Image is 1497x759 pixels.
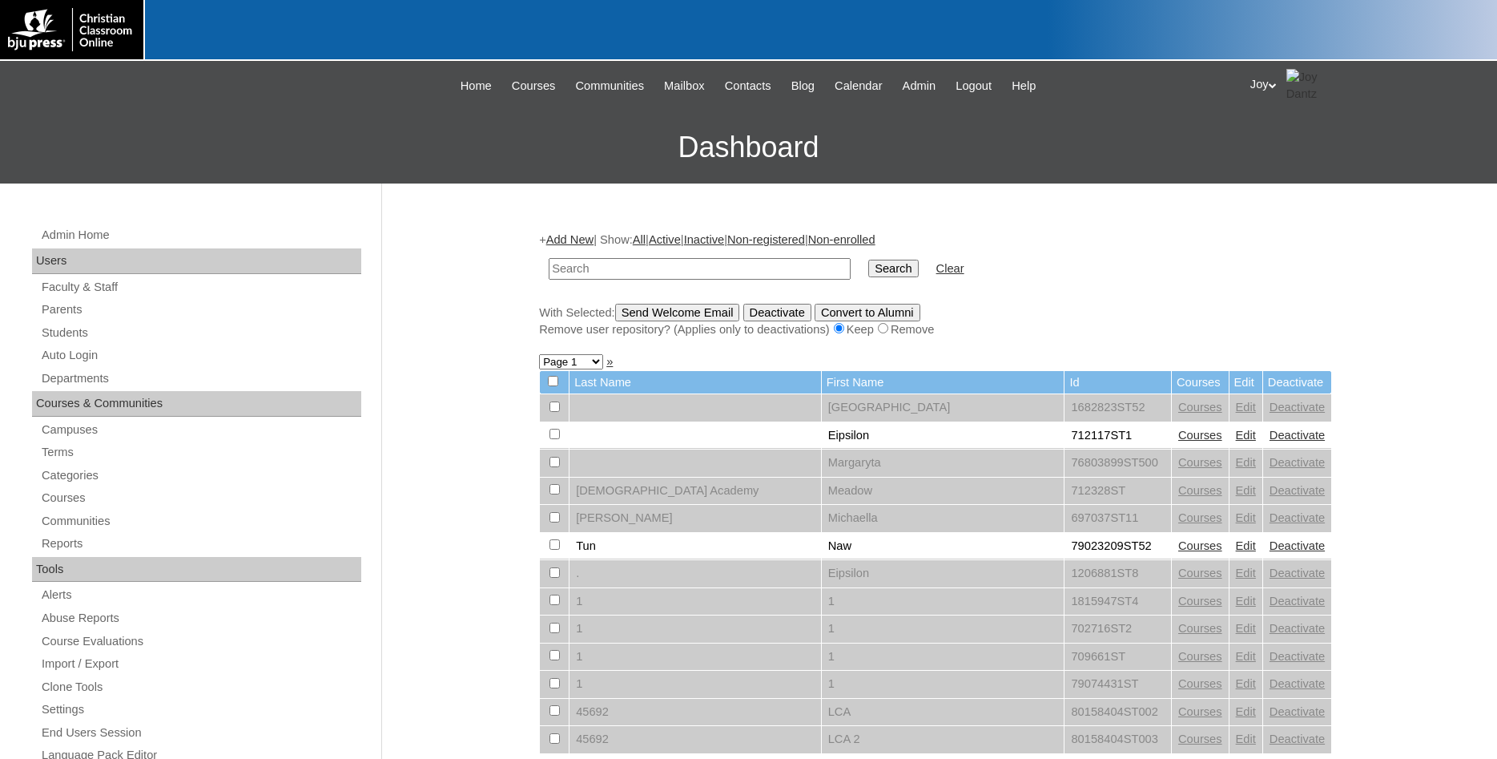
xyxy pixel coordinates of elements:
input: Search [868,260,918,277]
div: Joy [1250,69,1481,102]
a: Abuse Reports [40,608,361,628]
a: Edit [1236,539,1256,552]
a: Edit [1236,650,1256,663]
div: With Selected: [539,304,1332,338]
a: Edit [1236,595,1256,608]
td: Eipsilon [822,422,1064,450]
td: LCA [822,699,1064,726]
td: 1682823ST52 [1064,394,1171,422]
a: Edit [1236,733,1256,745]
a: Edit [1236,429,1256,442]
a: Courses [1178,401,1222,414]
a: Terms [40,442,361,462]
a: Courses [1178,595,1222,608]
a: Courses [1178,650,1222,663]
a: Clone Tools [40,677,361,697]
td: Deactivate [1263,371,1331,394]
a: Deactivate [1270,456,1325,469]
a: Non-enrolled [808,233,875,246]
a: Deactivate [1270,511,1325,524]
a: Calendar [827,77,890,95]
img: logo-white.png [8,8,135,51]
img: Joy Dantz [1286,69,1326,102]
a: Non-registered [727,233,805,246]
a: Faculty & Staff [40,277,361,297]
td: 45692 [569,699,821,726]
td: Id [1064,371,1171,394]
a: Reports [40,534,361,554]
a: Courses [40,488,361,508]
div: Courses & Communities [32,391,361,417]
a: Deactivate [1270,733,1325,745]
a: Courses [1178,429,1222,442]
a: Courses [1178,567,1222,579]
input: Send Welcome Email [615,304,740,321]
a: Edit [1236,567,1256,579]
td: 1 [822,644,1064,671]
td: 79023209ST52 [1064,533,1171,560]
td: 1 [569,588,821,616]
a: Students [40,323,361,343]
span: Mailbox [664,77,705,95]
input: Deactivate [743,304,811,321]
td: [PERSON_NAME] [569,505,821,532]
td: 79074431ST [1064,671,1171,698]
a: Blog [783,77,823,95]
a: Edit [1236,401,1256,414]
td: 1 [569,671,821,698]
td: 1 [822,671,1064,698]
a: Home [453,77,500,95]
td: Margaryta [822,450,1064,477]
span: Help [1012,77,1036,95]
a: Help [1004,77,1044,95]
a: Edit [1236,484,1256,497]
span: Blog [791,77,815,95]
a: Departments [40,369,361,389]
a: Edit [1236,677,1256,690]
a: Settings [40,700,361,720]
a: Mailbox [656,77,713,95]
a: Contacts [717,77,779,95]
td: 1 [569,616,821,643]
a: Courses [1178,511,1222,524]
td: Last Name [569,371,821,394]
td: 1 [569,644,821,671]
td: 45692 [569,726,821,753]
a: Admin Home [40,225,361,245]
a: Courses [1178,539,1222,552]
a: Courses [1178,733,1222,745]
a: Course Evaluations [40,632,361,652]
div: Remove user repository? (Applies only to deactivations) Keep Remove [539,321,1332,338]
a: Inactive [684,233,725,246]
a: Edit [1236,511,1256,524]
a: Courses [1178,456,1222,469]
td: 1 [822,616,1064,643]
a: Deactivate [1270,429,1325,442]
a: Categories [40,466,361,486]
a: Edit [1236,456,1256,469]
td: 1815947ST4 [1064,588,1171,616]
td: Edit [1229,371,1262,394]
td: LCA 2 [822,726,1064,753]
a: Deactivate [1270,567,1325,579]
a: Deactivate [1270,622,1325,635]
td: 712328ST [1064,478,1171,505]
a: All [633,233,646,246]
a: Active [649,233,681,246]
a: Edit [1236,622,1256,635]
a: Admin [895,77,944,95]
span: Calendar [835,77,882,95]
div: + | Show: | | | | [539,232,1332,337]
a: Deactivate [1270,401,1325,414]
a: Parents [40,300,361,320]
span: Admin [903,77,936,95]
td: 697037ST11 [1064,505,1171,532]
a: Clear [936,262,964,275]
a: Deactivate [1270,484,1325,497]
td: 1 [822,588,1064,616]
td: Tun [569,533,821,560]
td: Eipsilon [822,560,1064,587]
td: 709661ST [1064,644,1171,671]
td: 712117ST1 [1064,422,1171,450]
input: Convert to Alumni [815,304,920,321]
